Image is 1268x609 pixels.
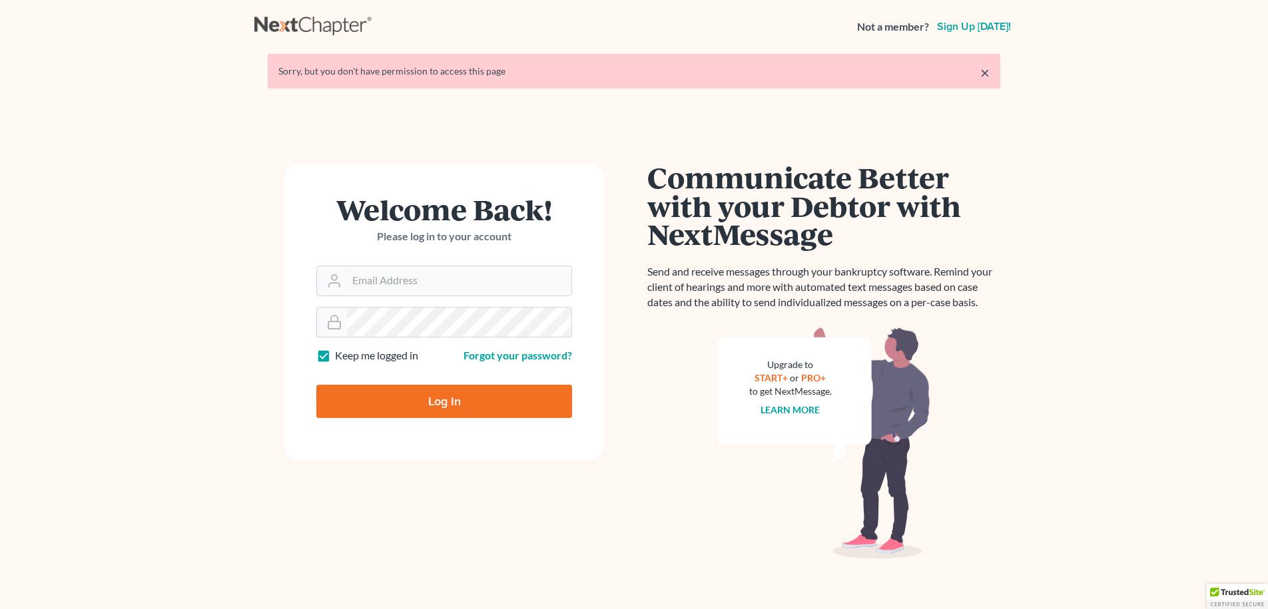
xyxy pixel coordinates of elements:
a: PRO+ [802,372,826,383]
h1: Welcome Back! [316,195,572,224]
p: Send and receive messages through your bankruptcy software. Remind your client of hearings and mo... [647,264,1000,310]
label: Keep me logged in [335,348,418,363]
a: Sign up [DATE]! [934,21,1014,32]
div: Upgrade to [749,358,832,371]
input: Email Address [347,266,571,296]
div: TrustedSite Certified [1207,584,1268,609]
a: × [980,65,990,81]
a: Learn more [761,404,820,415]
img: nextmessage_bg-59042aed3d76b12b5cd301f8e5b87938c9018125f34e5fa2b7a6b67550977c72.svg [717,326,930,559]
div: Sorry, but you don't have permission to access this page [278,65,990,78]
div: to get NextMessage. [749,385,832,398]
a: Forgot your password? [464,349,572,361]
strong: Not a member? [857,19,929,35]
a: START+ [755,372,789,383]
span: or [791,372,800,383]
h1: Communicate Better with your Debtor with NextMessage [647,163,1000,248]
p: Please log in to your account [316,229,572,244]
input: Log In [316,385,572,418]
